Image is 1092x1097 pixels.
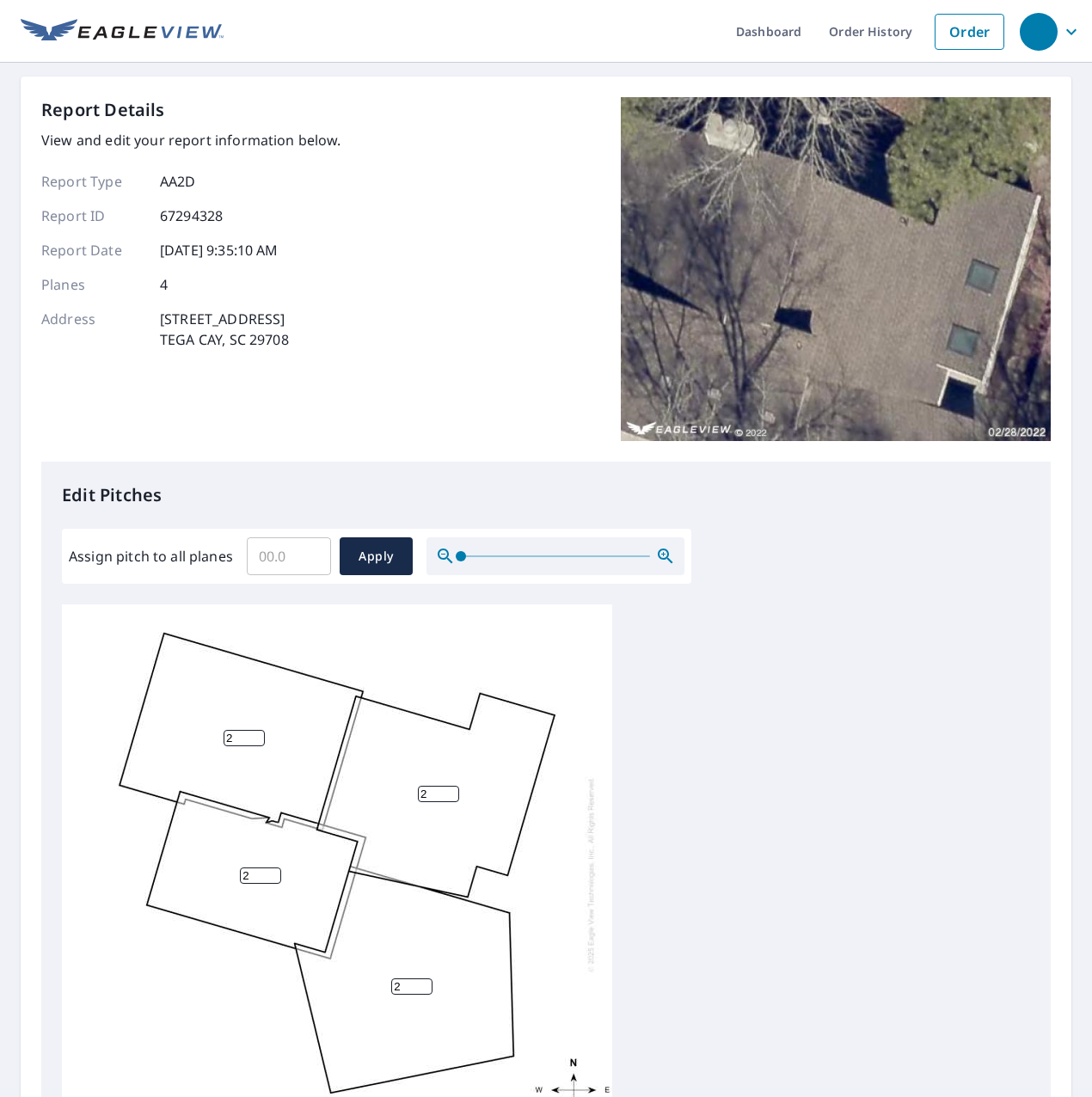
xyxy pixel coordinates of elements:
[160,274,168,295] p: 4
[62,482,1030,508] p: Edit Pitches
[41,97,165,123] p: Report Details
[935,14,1004,50] a: Order
[160,240,279,260] p: [DATE] 9:35:10 AM
[41,171,144,192] p: Report Type
[247,532,331,580] input: 00.0
[41,240,144,260] p: Report Date
[340,537,413,575] button: Apply
[41,274,144,295] p: Planes
[41,205,144,226] p: Report ID
[160,205,223,226] p: 67294328
[41,130,341,150] p: View and edit your report information below.
[21,19,224,45] img: EV Logo
[69,546,233,567] label: Assign pitch to all planes
[353,546,399,567] span: Apply
[160,171,196,192] p: AA2D
[160,309,289,350] p: [STREET_ADDRESS] TEGA CAY, SC 29708
[621,97,1051,441] img: Top image
[41,309,144,350] p: Address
